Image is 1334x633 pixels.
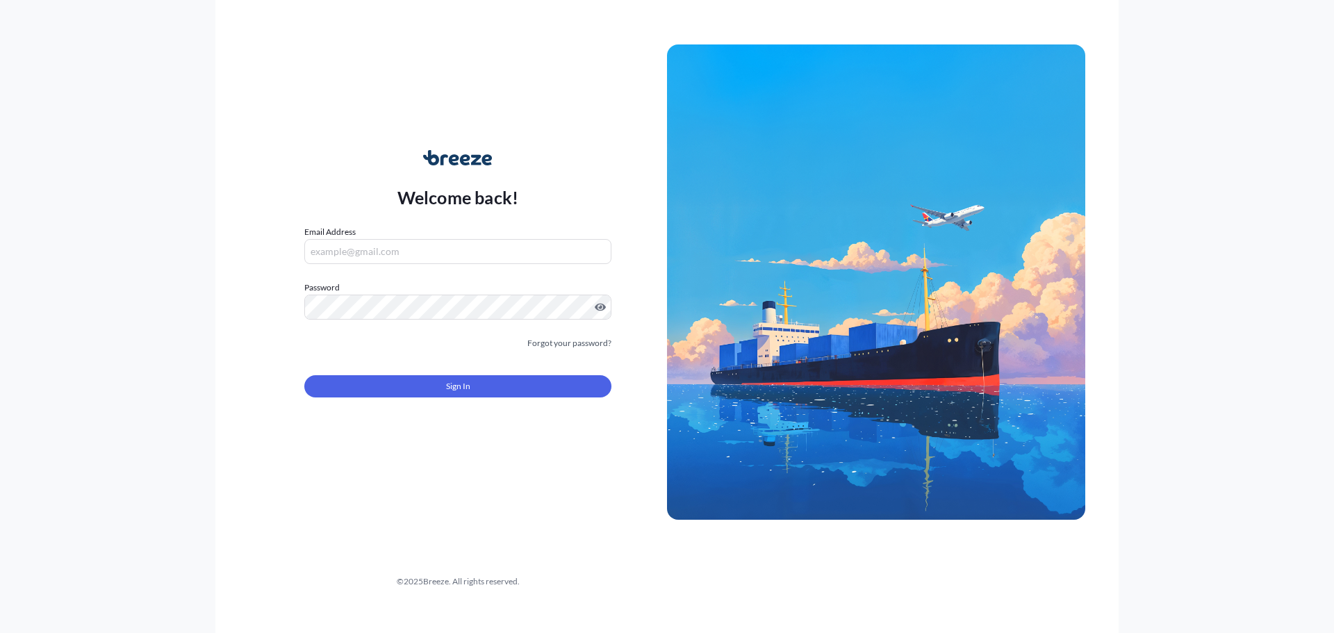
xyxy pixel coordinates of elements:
img: Ship illustration [667,44,1085,520]
button: Sign In [304,375,611,397]
a: Forgot your password? [527,336,611,350]
label: Password [304,281,611,295]
label: Email Address [304,225,356,239]
div: © 2025 Breeze. All rights reserved. [249,575,667,589]
input: example@gmail.com [304,239,611,264]
button: Show password [595,302,606,313]
span: Sign In [446,379,470,393]
p: Welcome back! [397,186,519,208]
